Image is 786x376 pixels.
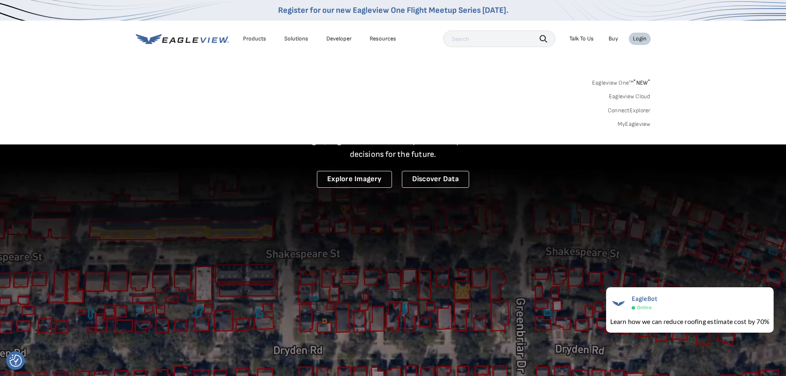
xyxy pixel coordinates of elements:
[569,35,594,43] div: Talk To Us
[592,77,651,86] a: Eagleview One™*NEW*
[443,31,555,47] input: Search
[609,35,618,43] a: Buy
[610,317,769,326] div: Learn how we can reduce roofing estimate cost by 70%
[9,355,22,367] img: Revisit consent button
[637,305,651,311] span: Online
[284,35,308,43] div: Solutions
[317,171,392,188] a: Explore Imagery
[278,5,508,15] a: Register for our new Eagleview One Flight Meetup Series [DATE].
[370,35,396,43] div: Resources
[618,121,651,128] a: MyEagleview
[609,93,651,100] a: Eagleview Cloud
[243,35,266,43] div: Products
[633,35,647,43] div: Login
[633,79,650,86] span: NEW
[402,171,469,188] a: Discover Data
[326,35,352,43] a: Developer
[608,107,651,114] a: ConnectExplorer
[610,295,627,312] img: EagleBot
[9,355,22,367] button: Consent Preferences
[632,295,658,303] span: EagleBot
